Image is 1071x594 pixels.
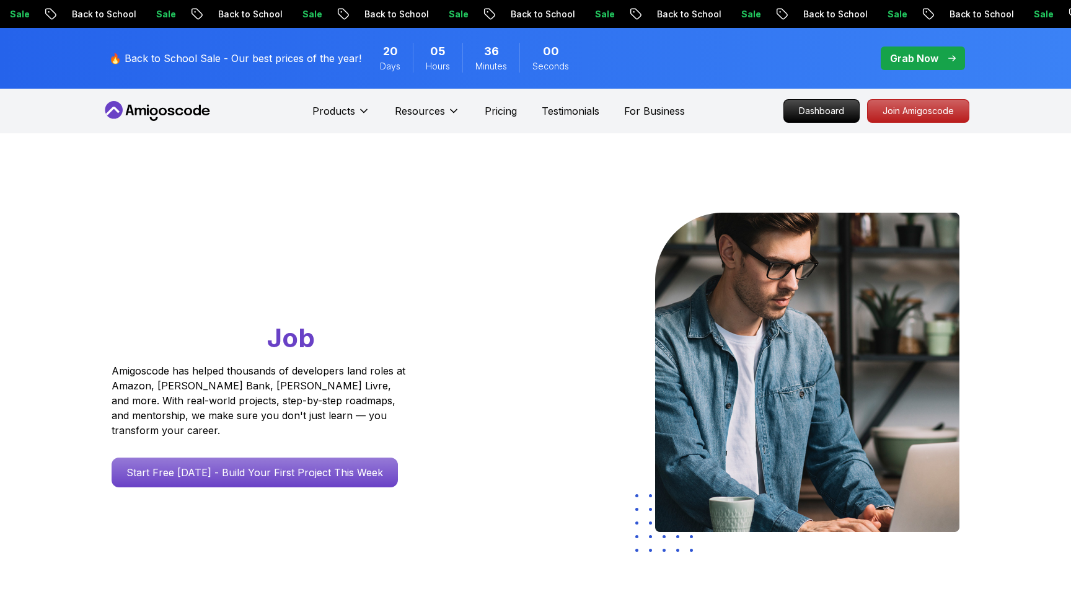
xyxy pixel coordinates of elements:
[932,8,1016,20] p: Back to School
[267,322,315,353] span: Job
[112,363,409,438] p: Amigoscode has helped thousands of developers land roles at Amazon, [PERSON_NAME] Bank, [PERSON_N...
[201,8,285,20] p: Back to School
[475,60,507,73] span: Minutes
[542,104,599,118] a: Testimonials
[312,104,370,128] button: Products
[139,8,178,20] p: Sale
[312,104,355,118] p: Products
[431,8,471,20] p: Sale
[383,43,398,60] span: 20 Days
[890,51,938,66] p: Grab Now
[395,104,460,128] button: Resources
[868,100,969,122] p: Join Amigoscode
[783,99,860,123] a: Dashboard
[426,60,450,73] span: Hours
[786,8,870,20] p: Back to School
[640,8,724,20] p: Back to School
[870,8,910,20] p: Sale
[578,8,617,20] p: Sale
[112,458,398,487] a: Start Free [DATE] - Build Your First Project This Week
[395,104,445,118] p: Resources
[55,8,139,20] p: Back to School
[784,100,859,122] p: Dashboard
[543,43,559,60] span: 0 Seconds
[532,60,569,73] span: Seconds
[430,43,446,60] span: 5 Hours
[724,8,764,20] p: Sale
[347,8,431,20] p: Back to School
[624,104,685,118] a: For Business
[380,60,400,73] span: Days
[109,51,361,66] p: 🔥 Back to School Sale - Our best prices of the year!
[112,213,453,356] h1: Go From Learning to Hired: Master Java, Spring Boot & Cloud Skills That Get You the
[867,99,969,123] a: Join Amigoscode
[493,8,578,20] p: Back to School
[285,8,325,20] p: Sale
[1016,8,1056,20] p: Sale
[484,43,499,60] span: 36 Minutes
[655,213,959,532] img: hero
[485,104,517,118] a: Pricing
